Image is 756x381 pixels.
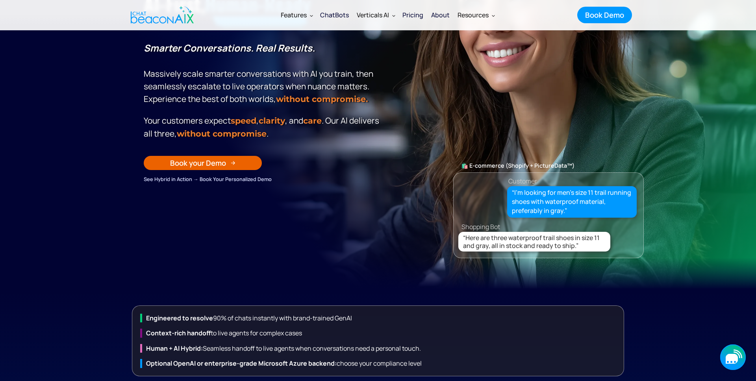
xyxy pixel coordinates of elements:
div: ChatBots [320,9,349,20]
strong: Human + Al Hybrid: [146,344,203,353]
a: ChatBots [316,5,353,25]
div: Seamless handoff to live agents when conversations need a personal touch. [140,344,620,353]
div: “I’m looking for men’s size 11 trail running shoes with waterproof material, preferably in gray.” [512,188,632,216]
strong: Optional OpenAI or enterprise-grade Microsoft Azure backend: [146,359,337,368]
p: Your customers expect , , and . Our Al delivers all three, . [144,114,382,140]
div: Verticals AI [357,9,389,20]
strong: Engineered to resolve [146,314,213,322]
div: Pricing [402,9,423,20]
p: Massively scale smarter conversations with AI you train, then seamlessly escalate to live operato... [144,42,382,105]
div: 90% of chats instantly with brand-trained GenAI [140,314,620,322]
div: Resources [454,6,498,24]
div: Resources [458,9,489,20]
a: Book Demo [577,7,632,23]
div: Features [281,9,307,20]
div: 🛍️ E-commerce (Shopify + PictureData™) [454,160,643,171]
img: Arrow [231,161,235,165]
span: without compromise [177,129,267,139]
img: Dropdown [392,14,395,17]
div: choose your compliance level [140,359,620,368]
div: About [431,9,450,20]
div: Features [277,6,316,24]
img: Dropdown [310,14,313,17]
div: See Hybrid in Action → Book Your Personalized Demo [144,175,382,183]
div: Book your Demo [170,158,226,168]
div: to live agents for complex cases [140,329,620,337]
div: Verticals AI [353,6,398,24]
strong: Context-rich handoff [146,329,211,337]
img: Dropdown [492,14,495,17]
a: home [124,1,198,29]
span: clarity [259,116,285,126]
div: Customer [508,176,537,187]
a: Pricing [398,5,427,25]
strong: Smarter Conversations. Real Results. [144,41,315,54]
strong: without compromise. [276,94,368,104]
div: Book Demo [585,10,624,20]
strong: speed [231,116,256,126]
span: care [303,116,322,126]
a: About [427,5,454,25]
a: Book your Demo [144,156,262,170]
